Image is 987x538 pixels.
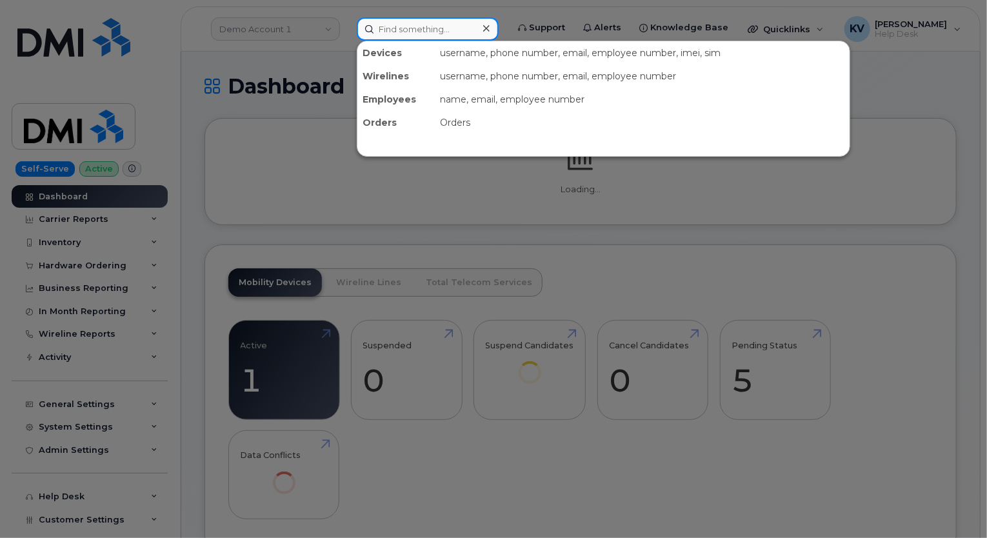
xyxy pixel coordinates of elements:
div: Orders [357,111,435,134]
div: username, phone number, email, employee number [435,65,850,88]
div: Devices [357,41,435,65]
div: username, phone number, email, employee number, imei, sim [435,41,850,65]
div: name, email, employee number [435,88,850,111]
div: Orders [435,111,850,134]
div: Wirelines [357,65,435,88]
div: Employees [357,88,435,111]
